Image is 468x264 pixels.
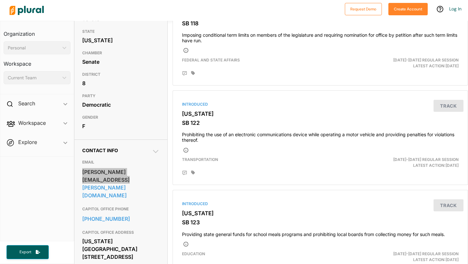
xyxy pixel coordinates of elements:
h3: PARTY [82,92,160,100]
div: [US_STATE][GEOGRAPHIC_DATA] [STREET_ADDRESS] [82,236,160,262]
div: [US_STATE] [82,35,160,45]
span: Contact Info [82,148,118,153]
h3: Workspace [4,54,71,69]
h3: SB 123 [182,219,459,226]
span: [DATE]-[DATE] Regular Session [393,58,459,62]
a: [PERSON_NAME][EMAIL_ADDRESS][PERSON_NAME][DOMAIN_NAME] [82,167,160,200]
a: Request Demo [345,5,382,12]
h3: Organization [4,24,71,39]
h4: Prohibiting the use of an electronic communications device while operating a motor vehicle and pr... [182,129,459,143]
span: [DATE]-[DATE] Regular Session [393,251,459,256]
span: Education [182,251,205,256]
button: Export [6,245,49,259]
a: Log In [449,6,461,12]
div: Latest Action: [DATE] [368,57,463,69]
button: Track [434,100,463,112]
h3: SB 122 [182,120,459,126]
div: F [82,121,160,131]
div: Add Position Statement [182,71,187,76]
h3: CAPITOL OFFICE PHONE [82,205,160,213]
h3: STATE [82,28,160,35]
span: Federal and State Affairs [182,58,240,62]
div: Introduced [182,201,459,207]
span: Transportation [182,157,218,162]
div: Add tags [191,170,195,175]
h3: [US_STATE] [182,210,459,217]
div: Add tags [191,71,195,75]
div: Introduced [182,101,459,107]
h3: GENDER [82,113,160,121]
h3: CHAMBER [82,49,160,57]
h3: SB 118 [182,20,459,27]
h3: DISTRICT [82,71,160,78]
div: Latest Action: [DATE] [368,157,463,168]
div: Latest Action: [DATE] [368,251,463,263]
div: Add Position Statement [182,170,187,176]
h3: EMAIL [82,158,160,166]
div: Senate [82,57,160,67]
span: [DATE]-[DATE] Regular Session [393,157,459,162]
button: Create Account [388,3,428,15]
a: Create Account [388,5,428,12]
h2: Search [18,100,35,107]
h3: CAPITOL OFFICE ADDRESS [82,229,160,236]
a: [PHONE_NUMBER] [82,214,160,224]
div: Personal [8,45,60,51]
h4: Imposing conditional term limits on members of the legislature and requiring nomination for offic... [182,29,459,44]
h3: [US_STATE] [182,111,459,117]
h4: Providing state general funds for school meals programs and prohibiting local boards from collect... [182,229,459,237]
div: Democratic [82,100,160,110]
div: Current Team [8,74,60,81]
div: 8 [82,78,160,88]
button: Track [434,199,463,211]
span: Export [15,249,36,255]
button: Request Demo [345,3,382,15]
